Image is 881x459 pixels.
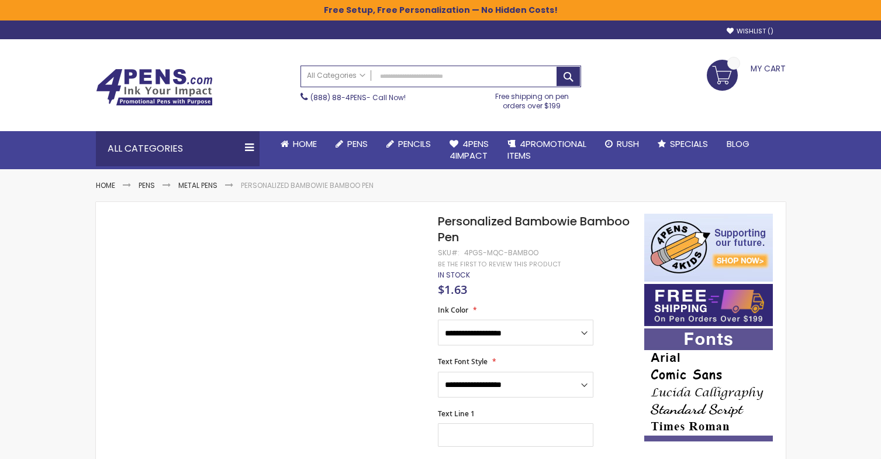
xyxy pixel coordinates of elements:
[398,138,431,150] span: Pencils
[271,131,326,157] a: Home
[293,138,317,150] span: Home
[139,180,155,190] a: Pens
[377,131,440,157] a: Pencils
[96,180,115,190] a: Home
[96,68,213,106] img: 4Pens Custom Pens and Promotional Products
[507,138,586,162] span: 4PROMOTIONAL ITEMS
[438,260,561,269] a: Be the first to review this product
[644,284,773,326] img: Free shipping on orders over $199
[438,270,470,280] span: In stock
[438,282,467,297] span: $1.63
[644,214,773,282] img: 4pens 4 kids
[644,328,773,441] img: font-personalization-examples
[617,138,639,150] span: Rush
[307,71,365,80] span: All Categories
[96,131,260,166] div: All Categories
[727,138,749,150] span: Blog
[438,357,488,366] span: Text Font Style
[438,270,470,280] div: Availability
[596,131,648,157] a: Rush
[450,138,489,162] span: 4Pens 4impact
[347,138,368,150] span: Pens
[241,181,374,190] li: Personalized Bambowie Bamboo Pen
[438,409,475,419] span: Text Line 1
[310,93,406,102] span: - Call Now!
[438,248,459,258] strong: SKU
[326,131,377,157] a: Pens
[717,131,759,157] a: Blog
[648,131,717,157] a: Specials
[310,93,367,102] a: (888) 88-4PENS
[727,27,773,36] a: Wishlist
[483,87,581,111] div: Free shipping on pen orders over $199
[178,180,217,190] a: Metal Pens
[670,138,708,150] span: Specials
[301,66,371,85] a: All Categories
[438,305,468,315] span: Ink Color
[440,131,498,169] a: 4Pens4impact
[464,248,538,258] div: 4PGS-MQC-BAMBOO
[438,213,630,245] span: Personalized Bambowie Bamboo Pen
[498,131,596,169] a: 4PROMOTIONALITEMS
